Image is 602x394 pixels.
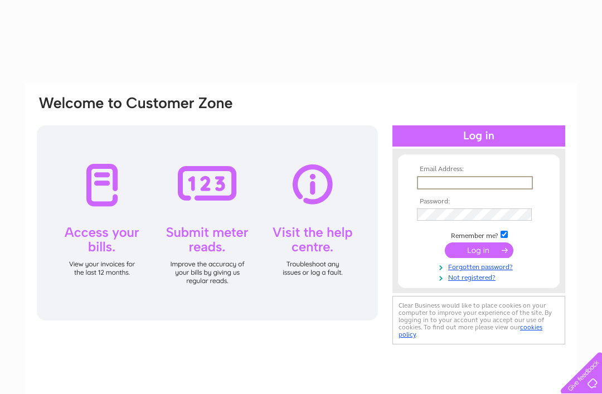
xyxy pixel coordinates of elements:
[414,198,543,206] th: Password:
[417,261,543,271] a: Forgotten password?
[392,296,565,344] div: Clear Business would like to place cookies on your computer to improve your experience of the sit...
[399,323,542,338] a: cookies policy
[445,242,513,258] input: Submit
[414,166,543,173] th: Email Address:
[414,229,543,240] td: Remember me?
[417,271,543,282] a: Not registered?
